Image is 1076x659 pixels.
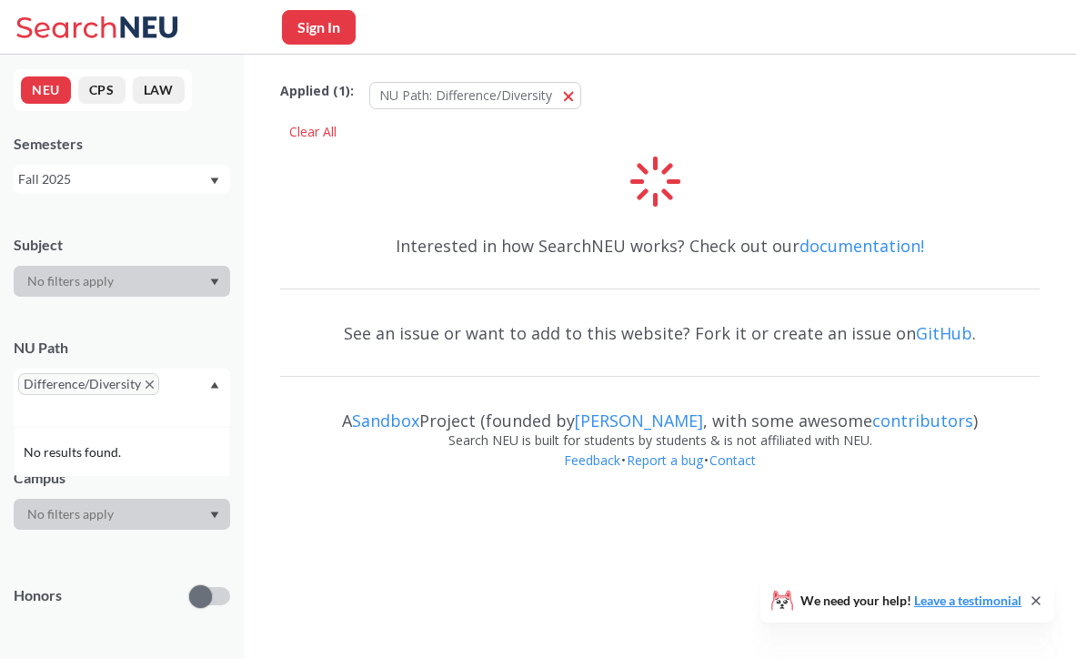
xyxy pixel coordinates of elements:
[78,76,126,104] button: CPS
[21,76,71,104] button: NEU
[709,451,757,469] a: Contact
[14,499,230,530] div: Dropdown arrow
[24,442,125,462] span: No results found.
[280,431,1040,451] div: Search NEU is built for students by students & is not affiliated with NEU.
[18,169,208,189] div: Fall 2025
[14,338,230,358] div: NU Path
[872,410,973,431] a: contributors
[280,81,354,101] span: Applied ( 1 ):
[916,322,972,344] a: GitHub
[280,451,1040,498] div: • •
[210,177,219,185] svg: Dropdown arrow
[14,468,230,488] div: Campus
[563,451,621,469] a: Feedback
[210,512,219,519] svg: Dropdown arrow
[575,410,703,431] a: [PERSON_NAME]
[14,134,230,154] div: Semesters
[379,86,552,104] span: NU Path: Difference/Diversity
[282,10,356,45] button: Sign In
[14,165,230,194] div: Fall 2025Dropdown arrow
[210,381,219,389] svg: Dropdown arrow
[280,394,1040,431] div: A Project (founded by , with some awesome )
[280,118,346,146] div: Clear All
[914,593,1021,608] a: Leave a testimonial
[18,373,159,395] span: Difference/DiversityX to remove pill
[800,594,1021,607] span: We need your help!
[280,219,1040,272] div: Interested in how SearchNEU works? Check out our
[210,279,219,286] svg: Dropdown arrow
[146,380,154,389] svg: X to remove pill
[280,307,1040,360] div: See an issue or want to add to this website? Fork it or create an issue on .
[626,451,704,469] a: Report a bug
[14,369,230,427] div: Difference/DiversityX to remove pillDropdown arrowNo results found.
[133,76,185,104] button: LAW
[14,235,230,255] div: Subject
[369,82,581,109] button: NU Path: Difference/Diversity
[799,235,924,257] a: documentation!
[14,266,230,297] div: Dropdown arrow
[14,585,62,606] p: Honors
[352,410,419,431] a: Sandbox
